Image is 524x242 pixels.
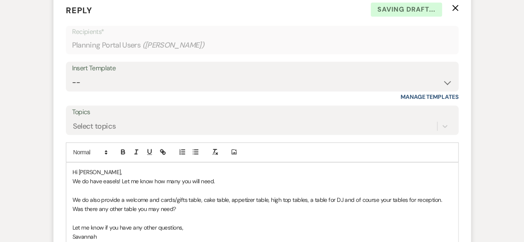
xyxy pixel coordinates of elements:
[371,2,442,17] span: Saving draft...
[72,62,452,74] div: Insert Template
[72,26,452,37] p: Recipients*
[72,177,452,186] p: We do have easels! Let me know how many you will need.
[142,40,204,51] span: ( [PERSON_NAME] )
[72,195,452,214] p: We do also provide a welcome and cards/gifts table, cake table, appetizer table, high top tables,...
[72,168,452,177] p: Hi [PERSON_NAME],
[72,106,452,118] label: Topics
[72,232,452,241] p: Savannah
[73,120,116,132] div: Select topics
[72,37,452,53] div: Planning Portal Users
[401,93,459,101] a: Manage Templates
[66,5,92,16] span: Reply
[72,223,452,232] p: Let me know if you have any other questions,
